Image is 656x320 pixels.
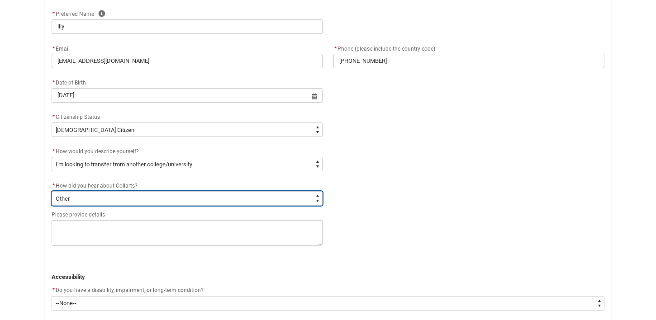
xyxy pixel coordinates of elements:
[52,212,105,218] span: Please provide details
[52,114,55,120] abbr: required
[52,148,55,155] abbr: required
[52,11,55,17] abbr: required
[52,43,73,53] label: Email
[52,80,86,86] span: Date of Birth
[56,148,139,155] span: How would you describe yourself?
[52,54,323,68] input: you@example.com
[52,287,55,293] abbr: required
[333,54,604,68] input: +61 400 000 000
[56,183,138,189] span: How did you hear about Collarts?
[56,114,100,120] span: Citizenship Status
[334,46,337,52] abbr: required
[52,183,55,189] abbr: required
[333,43,439,53] label: Phone (please include the country code)
[56,287,204,293] span: Do you have a disability, impairment, or long-term condition?
[52,273,85,280] strong: Accessibility
[52,80,55,86] abbr: required
[52,11,94,17] span: Preferred Name
[52,46,55,52] abbr: required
